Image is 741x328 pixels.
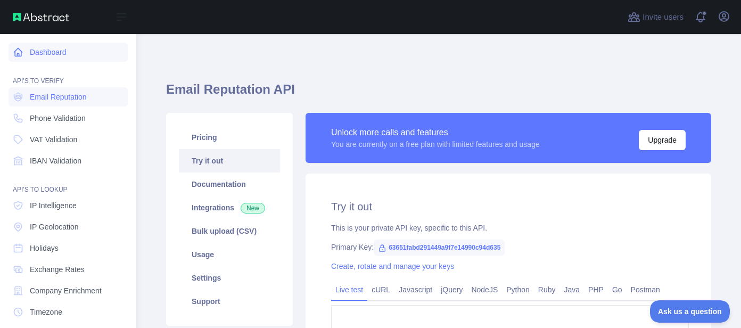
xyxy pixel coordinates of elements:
a: IBAN Validation [9,151,128,170]
a: Usage [179,243,280,266]
a: NodeJS [467,281,502,298]
div: API'S TO LOOKUP [9,173,128,194]
a: Try it out [179,149,280,173]
span: Company Enrichment [30,285,102,296]
a: IP Intelligence [9,196,128,215]
div: API'S TO VERIFY [9,64,128,85]
a: Company Enrichment [9,281,128,300]
a: Exchange Rates [9,260,128,279]
span: VAT Validation [30,134,77,145]
span: Exchange Rates [30,264,85,275]
a: Bulk upload (CSV) [179,219,280,243]
div: You are currently on a free plan with limited features and usage [331,139,540,150]
a: Pricing [179,126,280,149]
h1: Email Reputation API [166,81,711,106]
a: Phone Validation [9,109,128,128]
a: Python [502,281,534,298]
span: Holidays [30,243,59,253]
a: Settings [179,266,280,290]
a: Java [560,281,584,298]
a: Live test [331,281,367,298]
span: Email Reputation [30,92,87,102]
a: Ruby [534,281,560,298]
a: Create, rotate and manage your keys [331,262,454,270]
a: Dashboard [9,43,128,62]
button: Upgrade [639,130,686,150]
a: Documentation [179,173,280,196]
a: Email Reputation [9,87,128,106]
span: IP Geolocation [30,222,79,232]
span: Invite users [643,11,684,23]
div: This is your private API key, specific to this API. [331,223,686,233]
a: Holidays [9,239,128,258]
h2: Try it out [331,199,686,214]
a: Go [608,281,627,298]
span: IBAN Validation [30,155,81,166]
div: Unlock more calls and features [331,126,540,139]
a: jQuery [437,281,467,298]
span: IP Intelligence [30,200,77,211]
span: Phone Validation [30,113,86,124]
button: Invite users [625,9,686,26]
a: PHP [584,281,608,298]
img: Abstract API [13,13,69,21]
span: 63651fabd291449a9f7e14990c94d635 [374,240,505,256]
a: IP Geolocation [9,217,128,236]
a: Timezone [9,302,128,322]
div: Primary Key: [331,242,686,252]
iframe: Toggle Customer Support [650,300,730,323]
a: Support [179,290,280,313]
span: Timezone [30,307,62,317]
a: Javascript [394,281,437,298]
a: VAT Validation [9,130,128,149]
a: cURL [367,281,394,298]
a: Postman [627,281,664,298]
span: New [241,203,265,214]
a: Integrations New [179,196,280,219]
